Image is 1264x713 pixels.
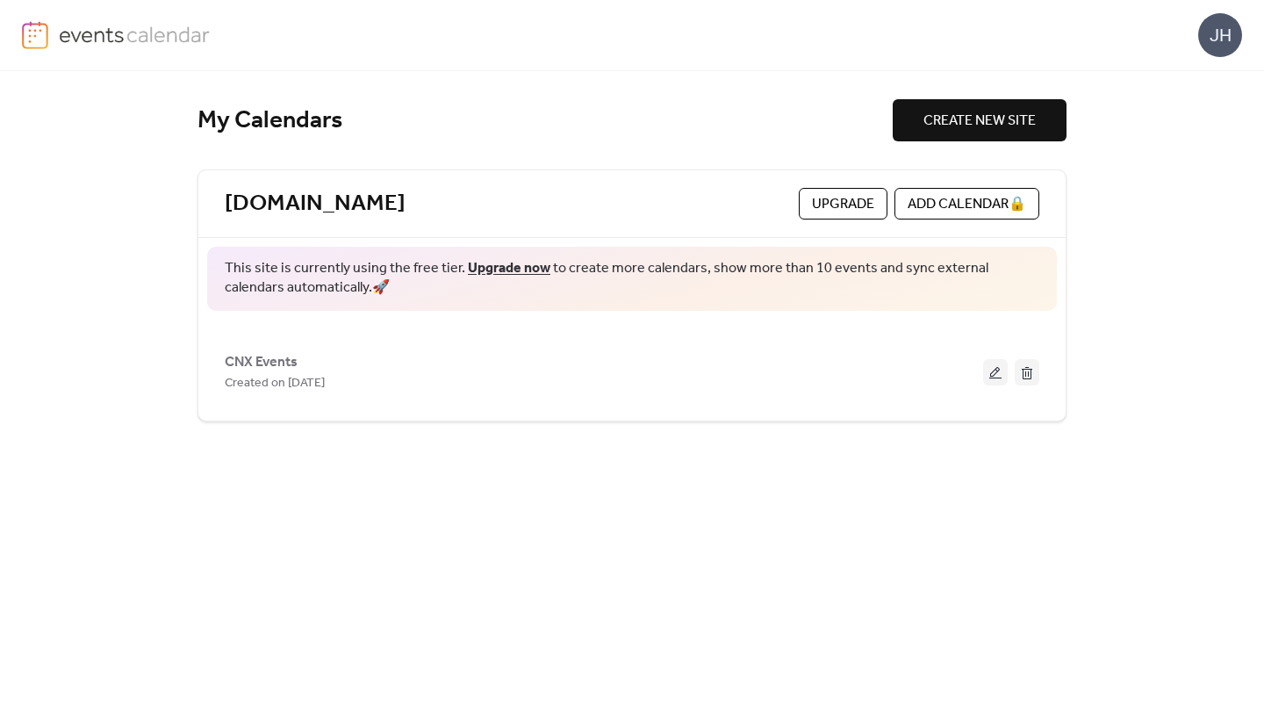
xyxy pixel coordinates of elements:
[225,190,406,219] a: [DOMAIN_NAME]
[812,194,874,215] span: Upgrade
[225,357,298,367] a: CNX Events
[468,255,550,282] a: Upgrade now
[225,352,298,373] span: CNX Events
[923,111,1036,132] span: CREATE NEW SITE
[197,105,893,136] div: My Calendars
[893,99,1066,141] button: CREATE NEW SITE
[1198,13,1242,57] div: JH
[225,373,325,394] span: Created on [DATE]
[799,188,887,220] button: Upgrade
[225,259,1039,299] span: This site is currently using the free tier. to create more calendars, show more than 10 events an...
[22,21,48,49] img: logo
[59,21,211,47] img: logo-type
